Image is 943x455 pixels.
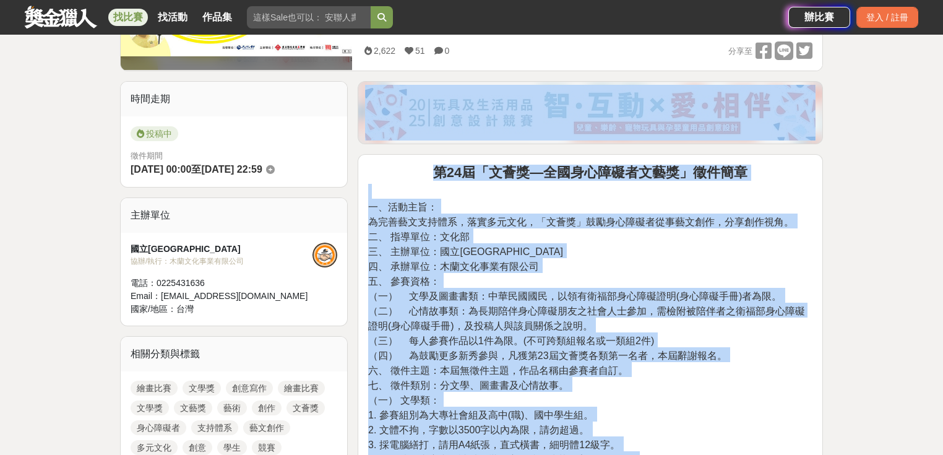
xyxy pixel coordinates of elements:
[131,243,312,256] div: 國立[GEOGRAPHIC_DATA]
[788,7,850,28] a: 辦比賽
[201,164,262,175] span: [DATE] 22:59
[728,42,752,61] span: 分享至
[368,291,782,301] span: （一） 文學及圖畫書類：中華民國國民，以領有衛福部身心障礙證明(身心障礙手冊)者為限。
[252,401,282,415] a: 創作
[368,217,794,227] span: 為完善藝文支持體系，落實多元文化，「文薈獎」鼓勵身心障礙者從事藝文創作，分享創作視角。
[365,85,816,141] img: d4b53da7-80d9-4dd2-ac75-b85943ec9b32.jpg
[856,7,918,28] div: 登入 / 註冊
[217,440,247,455] a: 學生
[252,440,282,455] a: 競賽
[176,304,194,314] span: 台灣
[368,350,727,361] span: （四） 為鼓勵更多新秀參與，凡獲第23屆文薈獎各類第一名者，本屆辭謝報名。
[131,164,191,175] span: [DATE] 00:00
[131,151,163,160] span: 徵件期間
[183,440,212,455] a: 創意
[286,401,325,415] a: 文薈獎
[191,420,238,435] a: 支持體系
[368,440,620,450] span: 3. 採電腦繕打，請用A4紙張，直式橫書，細明體12級字。
[191,164,201,175] span: 至
[368,395,440,405] span: （一） 文學類：
[278,381,325,396] a: 繪畫比賽
[108,9,148,26] a: 找比賽
[368,410,593,420] span: 1. 參賽組別為大專社會組及高中(職)、國中學生組。
[131,256,312,267] div: 協辦/執行： 木蘭文化事業有限公司
[368,365,628,376] span: 六、 徵件主題：本屆無徵件主題，作品名稱由參賽者自訂。
[131,126,178,141] span: 投稿中
[121,198,347,233] div: 主辦單位
[131,290,312,303] div: Email： [EMAIL_ADDRESS][DOMAIN_NAME]
[415,46,425,56] span: 51
[374,46,395,56] span: 2,622
[433,165,747,180] strong: 第24屆「文薈獎—全國身心障礙者文藝獎」徵件簡章
[131,420,186,435] a: 身心障礙者
[368,336,654,346] span: （三） 每人參賽作品以1件為限。(不可跨類組報名或一類組2件)
[247,6,371,28] input: 這樣Sale也可以： 安聯人壽創意銷售法募集
[243,420,290,435] a: 藝文創作
[131,401,169,415] a: 文學獎
[131,277,312,290] div: 電話： 0225431636
[368,261,539,272] span: 四、 承辦單位：木蘭文化事業有限公司
[153,9,192,26] a: 找活動
[131,381,178,396] a: 繪畫比賽
[226,381,273,396] a: 創意寫作
[174,401,212,415] a: 文藝獎
[217,401,247,415] a: 藝術
[368,202,437,212] span: 一、活動主旨：
[131,440,178,455] a: 多元文化
[197,9,237,26] a: 作品集
[368,380,569,391] span: 七、 徵件類別：分文學、圖畫書及心情故事。
[368,276,440,287] span: 五、 參賽資格：
[121,337,347,371] div: 相關分類與標籤
[131,304,176,314] span: 國家/地區：
[368,425,589,435] span: 2. 文體不拘，字數以3500字以內為限，請勿超過。
[183,381,221,396] a: 文學獎
[368,306,805,331] span: （二） 心情故事類：為長期陪伴身心障礙朋友之社會人士參加，需檢附被陪伴者之衛福部身心障礙證明(身心障礙手冊)，及投稿人與該員關係之說明。
[121,82,347,116] div: 時間走期
[445,46,450,56] span: 0
[368,232,470,242] span: 二、 指導單位：文化部
[368,246,563,257] span: 三、 主辦單位：國立[GEOGRAPHIC_DATA]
